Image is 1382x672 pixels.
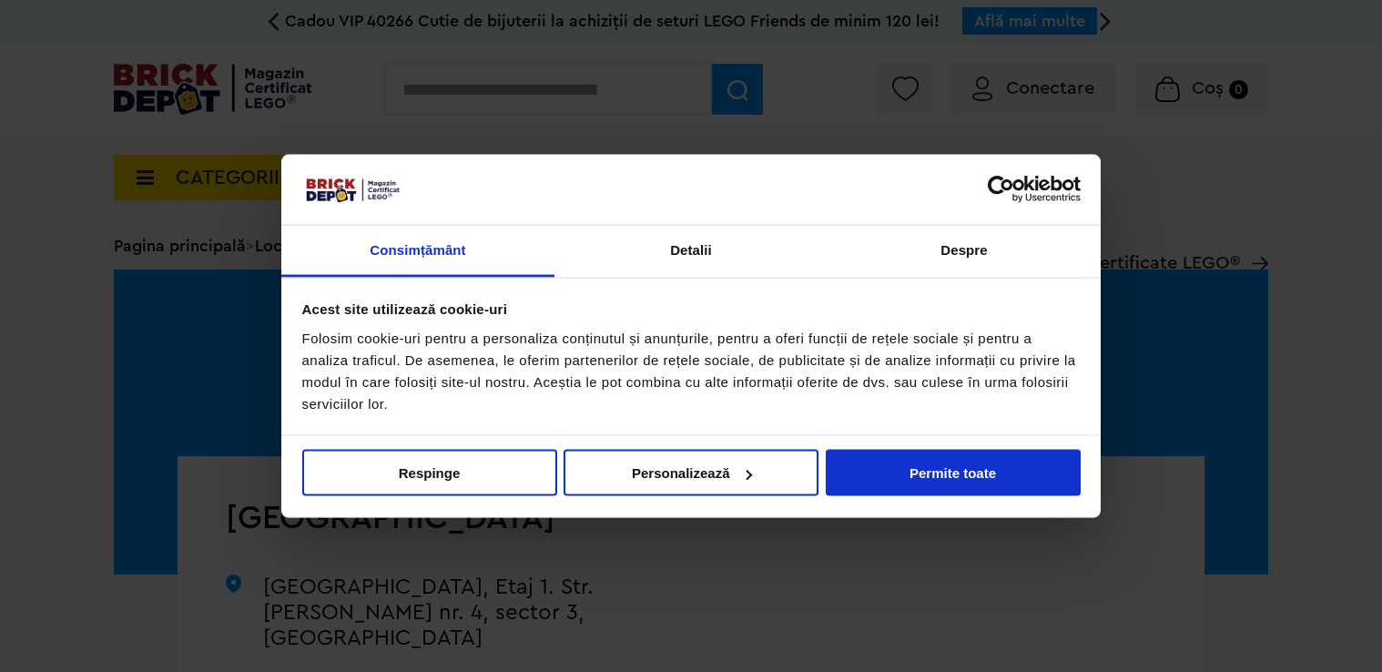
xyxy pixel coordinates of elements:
[281,225,554,277] a: Consimțământ
[828,225,1101,277] a: Despre
[826,450,1081,496] button: Permite toate
[554,225,828,277] a: Detalii
[921,176,1081,203] a: Usercentrics Cookiebot - opens in a new window
[302,450,557,496] button: Respinge
[302,175,402,204] img: siglă
[302,327,1081,414] div: Folosim cookie-uri pentru a personaliza conținutul și anunțurile, pentru a oferi funcții de rețel...
[564,450,818,496] button: Personalizează
[302,299,1081,321] div: Acest site utilizează cookie-uri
